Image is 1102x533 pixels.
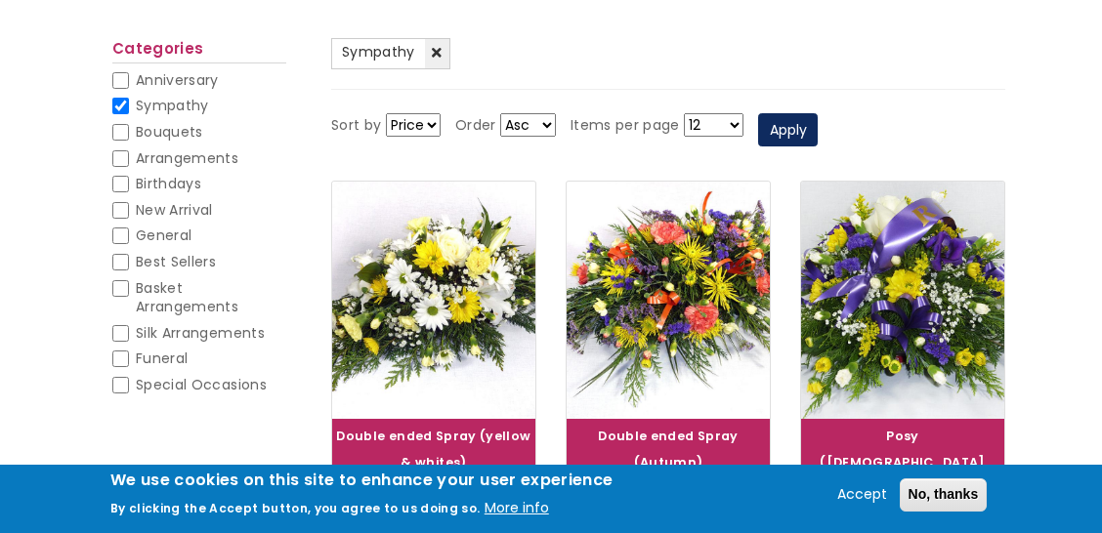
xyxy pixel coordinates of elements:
[136,96,209,115] span: Sympathy
[332,182,535,419] img: Double ended Spray (yellow & whites)
[136,375,267,394] span: Special Occasions
[110,470,614,491] h2: We use cookies on this site to enhance your user experience
[331,114,381,138] label: Sort by
[571,114,680,138] label: Items per page
[136,348,188,368] span: Funeral
[112,40,286,63] h2: Categories
[136,323,265,343] span: Silk Arrangements
[136,225,191,245] span: General
[136,148,238,168] span: Arrangements
[900,478,988,512] button: No, thanks
[820,428,986,497] a: Posy ([DEMOGRAPHIC_DATA] colours)
[136,252,216,271] span: Best Sellers
[136,174,201,193] span: Birthdays
[136,122,203,142] span: Bouquets
[567,182,770,419] img: Double ended Spray (Autumn)
[110,500,481,516] p: By clicking the Accept button, you agree to us doing so.
[331,38,450,69] a: Sympathy
[455,114,496,138] label: Order
[598,428,738,471] a: Double ended Spray (Autumn)
[485,497,549,520] button: More info
[336,428,530,471] a: Double ended Spray (yellow & whites)
[136,70,219,90] span: Anniversary
[829,483,895,507] button: Accept
[801,182,1004,419] img: Posy (Male colours)
[136,200,213,220] span: New Arrival
[758,113,818,146] button: Apply
[342,42,415,61] span: Sympathy
[136,278,238,317] span: Basket Arrangements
